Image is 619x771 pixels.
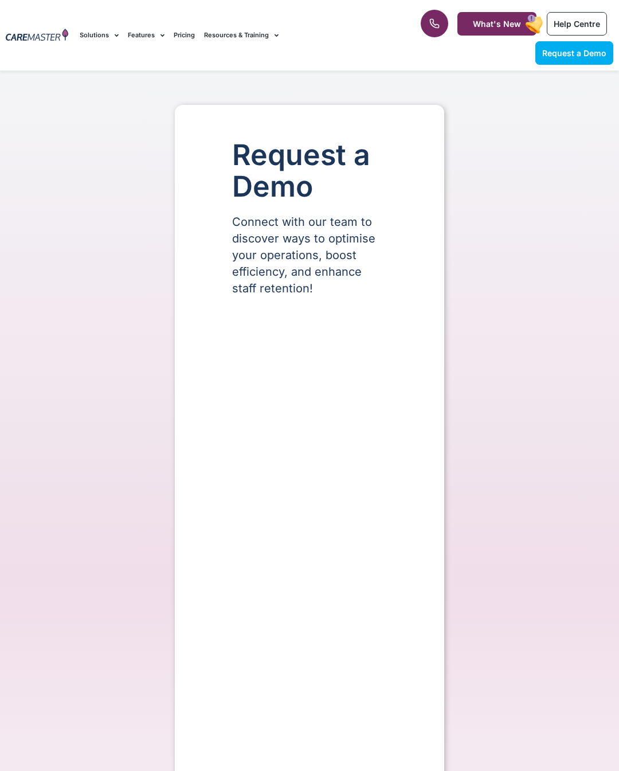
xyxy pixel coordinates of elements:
[547,12,607,36] a: Help Centre
[542,48,606,58] span: Request a Demo
[232,139,387,202] h1: Request a Demo
[457,12,536,36] a: What's New
[554,19,600,29] span: Help Centre
[80,16,394,54] nav: Menu
[473,19,521,29] span: What's New
[6,29,68,42] img: CareMaster Logo
[128,16,164,54] a: Features
[535,41,613,65] a: Request a Demo
[174,16,195,54] a: Pricing
[232,214,387,297] p: Connect with our team to discover ways to optimise your operations, boost efficiency, and enhance...
[204,16,279,54] a: Resources & Training
[80,16,119,54] a: Solutions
